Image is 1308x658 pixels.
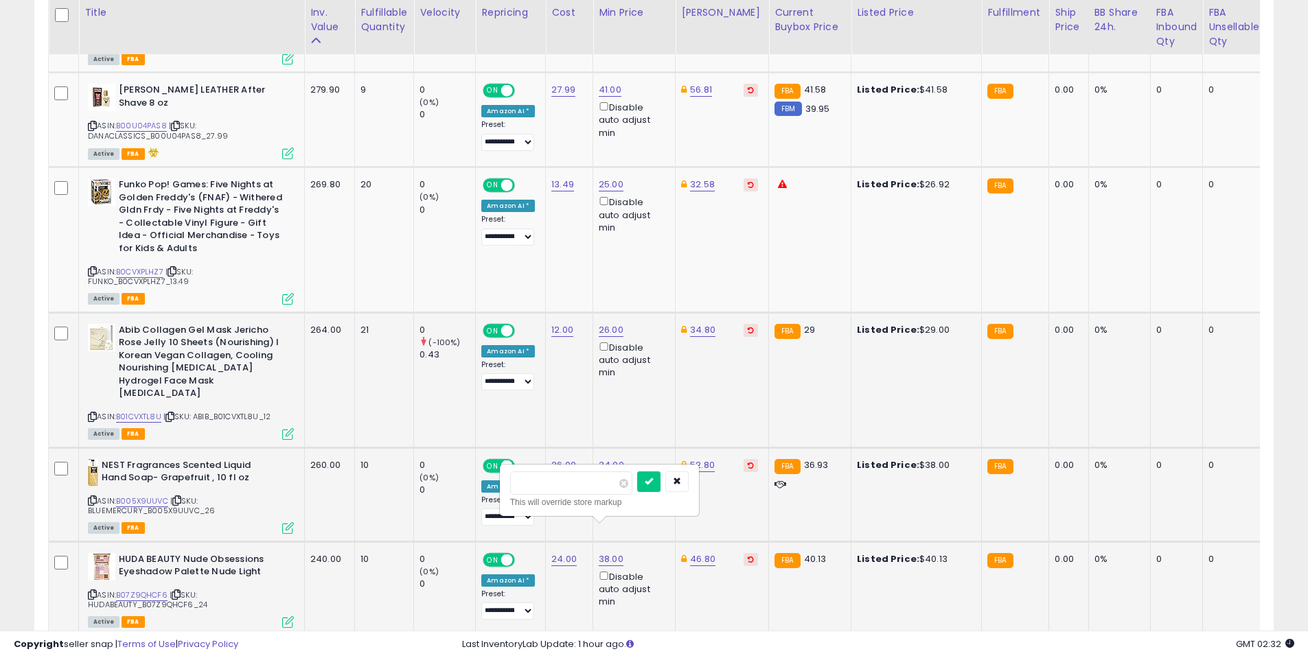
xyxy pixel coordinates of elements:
[481,105,535,117] div: Amazon AI *
[178,637,238,650] a: Privacy Policy
[88,459,98,486] img: 41egUGNDfnL._SL40_.jpg
[1208,5,1259,49] div: FBA Unsellable Qty
[420,472,439,483] small: (0%)
[690,323,715,337] a: 34.80
[804,83,827,96] span: 41.58
[360,459,403,471] div: 10
[599,323,623,337] a: 26.00
[748,327,754,333] i: Revert to store-level Dynamic Max Price
[513,180,535,191] span: OFF
[481,589,535,620] div: Preset:
[484,85,501,97] span: ON
[88,553,115,580] img: 41jeVbl8zrL._SL40_.jpg
[1055,5,1082,34] div: Ship Price
[1055,84,1077,96] div: 0.00
[599,194,665,234] div: Disable auto adjust min
[551,83,575,97] a: 27.99
[88,324,115,351] img: 31zVOsNUY8L._SL40_.jpg
[481,495,535,526] div: Preset:
[420,84,475,96] div: 0
[857,178,919,191] b: Listed Price:
[775,553,800,568] small: FBA
[88,293,119,305] span: All listings currently available for purchase on Amazon
[551,323,573,337] a: 12.00
[88,84,115,111] img: 516eCkPo6JL._SL40_.jpg
[1055,178,1077,191] div: 0.00
[88,178,115,206] img: 51xEGVxv0UL._SL40_.jpg
[987,84,1013,99] small: FBA
[310,459,344,471] div: 260.00
[748,462,754,469] i: Revert to store-level Dynamic Max Price
[420,484,475,496] div: 0
[310,324,344,336] div: 264.00
[775,459,800,474] small: FBA
[1156,178,1193,191] div: 0
[513,325,535,336] span: OFF
[551,552,577,566] a: 24.00
[116,411,161,423] a: B01CVXTL8U
[551,5,587,20] div: Cost
[599,178,623,191] a: 25.00
[1208,84,1254,96] div: 0
[1208,459,1254,471] div: 0
[857,5,976,20] div: Listed Price
[360,178,403,191] div: 20
[88,495,215,516] span: | SKU: BLUEMERCURY_B005X9UUVC_26
[681,460,687,469] i: This overrides the store level Dynamic Max Price for this listing
[1208,324,1254,336] div: 0
[88,84,294,158] div: ASIN:
[1094,324,1140,336] div: 0%
[88,553,294,626] div: ASIN:
[84,5,299,20] div: Title
[310,5,349,34] div: Inv. value
[116,589,168,601] a: B07Z9QHCF6
[599,458,624,472] a: 34.00
[987,5,1043,20] div: Fulfillment
[1094,459,1140,471] div: 0%
[857,178,971,191] div: $26.92
[88,428,119,440] span: All listings currently available for purchase on Amazon
[122,522,145,534] span: FBA
[122,148,145,160] span: FBA
[420,97,439,108] small: (0%)
[804,323,815,336] span: 29
[690,178,715,191] a: 32.58
[88,459,294,532] div: ASIN:
[805,102,830,115] span: 39.95
[551,458,576,472] a: 26.00
[420,204,475,216] div: 0
[420,578,475,590] div: 0
[88,522,119,534] span: All listings currently available for purchase on Amazon
[857,459,971,471] div: $38.00
[1156,553,1193,565] div: 0
[481,480,535,493] div: Amazon AI *
[484,180,501,191] span: ON
[102,459,268,488] b: NEST Fragrances Scented Liquid Hand Soap- Grapefruit , 10 fl oz
[599,569,665,609] div: Disable auto adjust min
[857,553,971,565] div: $40.13
[1208,553,1254,565] div: 0
[1156,84,1193,96] div: 0
[775,84,800,99] small: FBA
[775,102,801,116] small: FBM
[360,84,403,96] div: 9
[857,84,971,96] div: $41.58
[775,324,800,339] small: FBA
[775,5,845,34] div: Current Buybox Price
[428,337,460,348] small: (-100%)
[987,553,1013,568] small: FBA
[122,616,145,628] span: FBA
[1055,324,1077,336] div: 0.00
[163,411,271,422] span: | SKU: ABIB_B01CVXTL8U_12
[857,324,971,336] div: $29.00
[88,54,119,65] span: All listings currently available for purchase on Amazon
[1156,324,1193,336] div: 0
[88,178,294,303] div: ASIN:
[14,638,238,651] div: seller snap | |
[14,637,64,650] strong: Copyright
[481,360,535,391] div: Preset:
[857,83,919,96] b: Listed Price:
[1208,178,1254,191] div: 0
[310,553,344,565] div: 240.00
[360,5,408,34] div: Fulfillable Quantity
